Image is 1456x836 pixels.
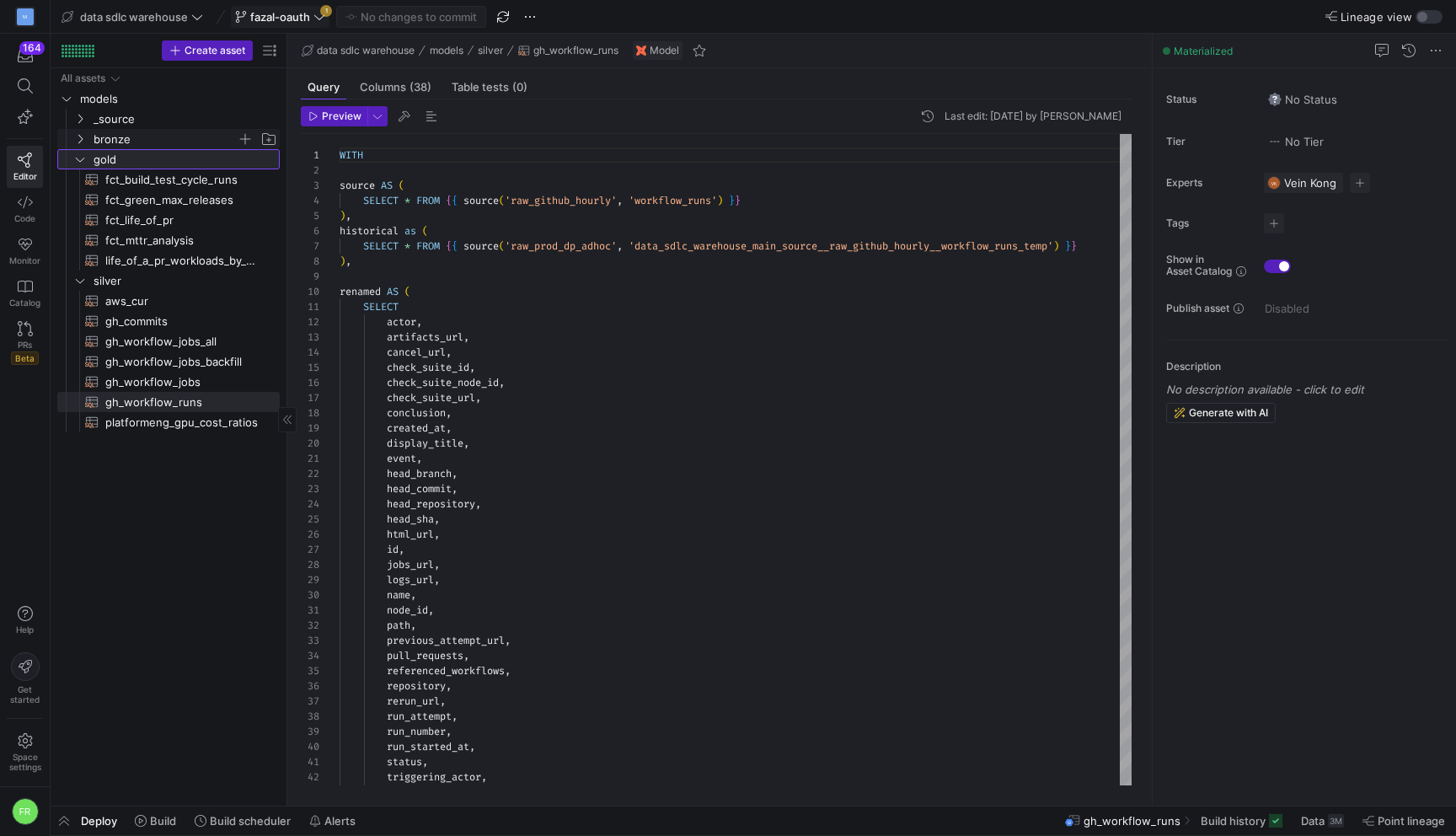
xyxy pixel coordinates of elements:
[340,285,381,298] span: renamed
[469,740,475,753] span: ,
[463,330,469,344] span: ,
[1166,361,1449,372] p: Description
[446,725,452,738] span: ,
[499,194,505,207] span: (
[57,230,280,250] div: Press SPACE to select this row.
[105,332,260,351] span: gh_workflow_jobs_all​​​​​​​​​​
[162,40,253,61] button: Create asset
[387,391,475,405] span: check_suite_url
[301,238,319,254] div: 7
[446,346,452,359] span: ,
[1166,94,1250,105] span: Status
[387,361,469,374] span: check_suite_id
[1065,239,1071,253] span: }
[19,41,45,55] div: 164
[1166,136,1250,147] span: Tier
[14,624,35,635] span: Help
[210,814,291,828] span: Build scheduler
[387,619,410,632] span: path
[187,807,298,835] button: Build scheduler
[301,163,319,178] div: 2
[505,239,617,253] span: 'raw_prod_dp_adhoc'
[387,285,399,298] span: AS
[360,82,431,93] span: Columns
[185,45,245,56] span: Create asset
[57,372,280,392] a: gh_workflow_jobs​​​​​​​​​​
[452,239,458,253] span: {
[301,754,319,769] div: 41
[57,331,280,351] div: Press SPACE to select this row.
[1355,807,1453,835] button: Point lineage
[387,710,452,723] span: run_attempt
[387,346,446,359] span: cancel_url
[301,375,319,390] div: 16
[416,194,440,207] span: FROM
[301,542,319,557] div: 27
[1174,45,1233,57] span: Materialized
[717,194,723,207] span: )
[317,45,415,56] span: data sdlc warehouse
[231,6,329,28] button: fazal-oauth
[57,351,280,372] a: gh_workflow_jobs_backfill​​​​​​​​​​
[105,190,260,210] span: fct_green_max_releases​​​​​​​​​​
[9,297,40,308] span: Catalog
[434,528,440,541] span: ,
[387,330,463,344] span: artifacts_url
[1084,814,1180,828] span: gh_workflow_runs
[57,392,280,412] div: Press SPACE to select this row.
[387,755,422,769] span: status
[1166,303,1229,314] span: Publish asset
[1268,93,1282,106] img: No status
[1166,403,1276,423] button: Generate with AI
[387,588,410,602] span: name
[387,740,469,753] span: run_started_at
[387,770,481,784] span: triggering_actor
[57,250,280,271] a: life_of_a_pr_workloads_by_commit_agg​​​​​​​​​​
[57,412,280,432] a: platformeng_gpu_cost_ratios​​​​​​​​​​
[452,710,458,723] span: ,
[105,413,260,432] span: platformeng_gpu_cost_ratios​​​​​​​​​​
[422,224,428,238] span: (
[7,598,43,642] button: Help
[475,497,481,511] span: ,
[57,88,280,109] div: Press SPACE to select this row.
[80,10,188,24] span: data sdlc warehouse
[363,194,399,207] span: SELECT
[81,814,117,828] span: Deploy
[301,451,319,466] div: 21
[399,543,404,556] span: ,
[381,179,393,192] span: AS
[7,272,43,314] a: Catalog
[14,213,35,223] span: Code
[301,106,367,126] button: Preview
[57,311,280,331] div: Press SPACE to select this row.
[7,3,43,31] a: M
[105,312,260,331] span: gh_commits​​​​​​​​​​
[301,572,319,587] div: 29
[469,361,475,374] span: ,
[345,209,351,222] span: ,
[301,314,319,330] div: 12
[301,254,319,269] div: 8
[945,110,1121,122] div: Last edit: [DATE] by [PERSON_NAME]
[18,340,32,350] span: PRs
[301,405,319,421] div: 18
[301,284,319,299] div: 10
[505,194,617,207] span: 'raw_github_hourly'
[1189,407,1268,419] span: Generate with AI
[301,724,319,739] div: 39
[629,194,717,207] span: 'workflow_runs'
[474,40,507,61] button: silver
[57,210,280,230] div: Press SPACE to select this row.
[127,807,184,835] button: Build
[57,331,280,351] a: gh_workflow_jobs_all​​​​​​​​​​
[57,109,280,129] div: Press SPACE to select this row.
[434,558,440,571] span: ,
[94,110,277,129] span: _source
[7,646,43,711] button: Getstarted
[387,512,434,526] span: head_sha
[387,528,434,541] span: html_url
[340,224,399,238] span: historical
[409,82,431,93] span: (38)
[1378,814,1445,828] span: Point lineage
